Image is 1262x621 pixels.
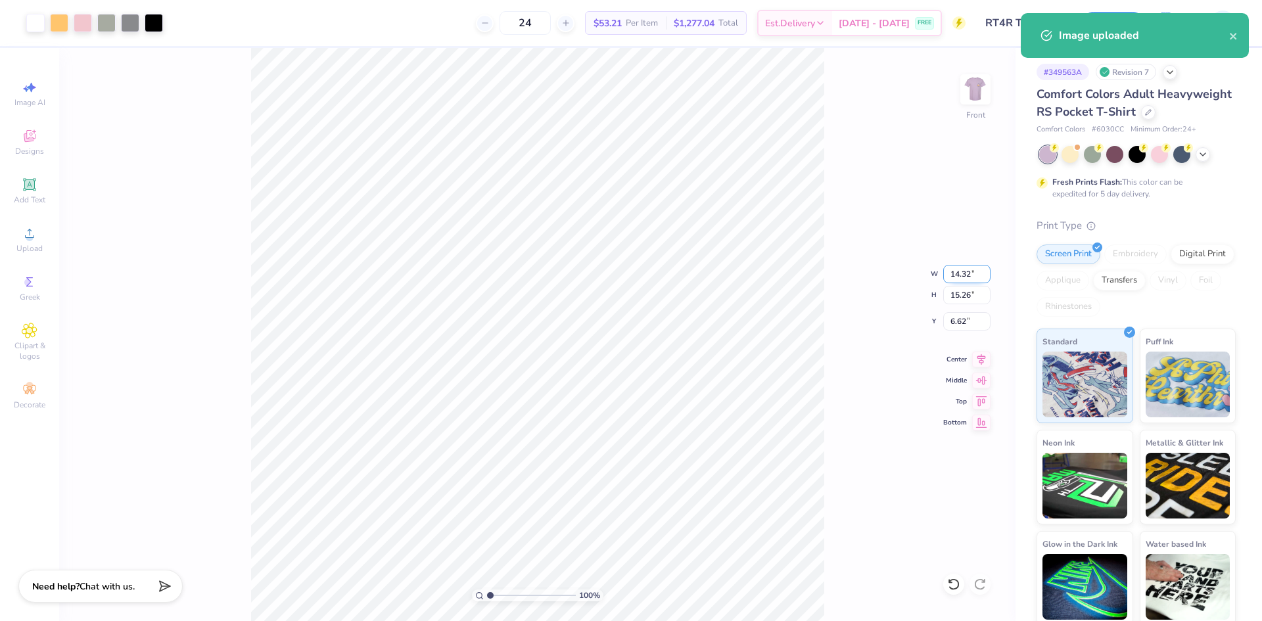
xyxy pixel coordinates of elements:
div: Digital Print [1171,244,1234,264]
span: Image AI [14,97,45,108]
span: [DATE] - [DATE] [839,16,910,30]
span: Total [718,16,738,30]
input: Untitled Design [975,10,1072,36]
span: $1,277.04 [674,16,714,30]
div: Transfers [1093,271,1146,290]
div: This color can be expedited for 5 day delivery. [1052,176,1214,200]
div: Image uploaded [1059,28,1229,43]
span: Middle [943,376,967,385]
span: 100 % [579,589,600,601]
div: Screen Print [1037,244,1100,264]
span: Greek [20,292,40,302]
span: FREE [918,18,931,28]
strong: Need help? [32,580,80,593]
div: Revision 7 [1096,64,1156,80]
img: Neon Ink [1042,453,1127,518]
span: Glow in the Dark Ink [1042,537,1117,551]
img: Standard [1042,352,1127,417]
span: Standard [1042,334,1077,348]
span: Designs [15,146,44,156]
div: Front [966,109,985,121]
span: Comfort Colors [1037,124,1085,135]
img: Glow in the Dark Ink [1042,554,1127,620]
span: Decorate [14,400,45,410]
span: Bottom [943,418,967,427]
span: Clipart & logos [7,340,53,361]
strong: Fresh Prints Flash: [1052,177,1122,187]
span: Upload [16,243,43,254]
div: Print Type [1037,218,1236,233]
img: Water based Ink [1146,554,1230,620]
span: Add Text [14,195,45,205]
button: close [1229,28,1238,43]
span: Per Item [626,16,658,30]
span: Center [943,355,967,364]
span: Comfort Colors Adult Heavyweight RS Pocket T-Shirt [1037,86,1232,120]
span: Chat with us. [80,580,135,593]
div: Vinyl [1150,271,1186,290]
div: Applique [1037,271,1089,290]
div: Foil [1190,271,1221,290]
span: Top [943,397,967,406]
span: Neon Ink [1042,436,1075,449]
div: Rhinestones [1037,297,1100,317]
input: – – [500,11,551,35]
span: Minimum Order: 24 + [1131,124,1196,135]
span: Metallic & Glitter Ink [1146,436,1223,449]
span: Puff Ink [1146,334,1173,348]
img: Front [962,76,989,103]
img: Puff Ink [1146,352,1230,417]
span: # 6030CC [1092,124,1124,135]
div: Embroidery [1104,244,1167,264]
span: Est. Delivery [765,16,815,30]
div: # 349563A [1037,64,1089,80]
span: Water based Ink [1146,537,1206,551]
span: $53.21 [594,16,622,30]
img: Metallic & Glitter Ink [1146,453,1230,518]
